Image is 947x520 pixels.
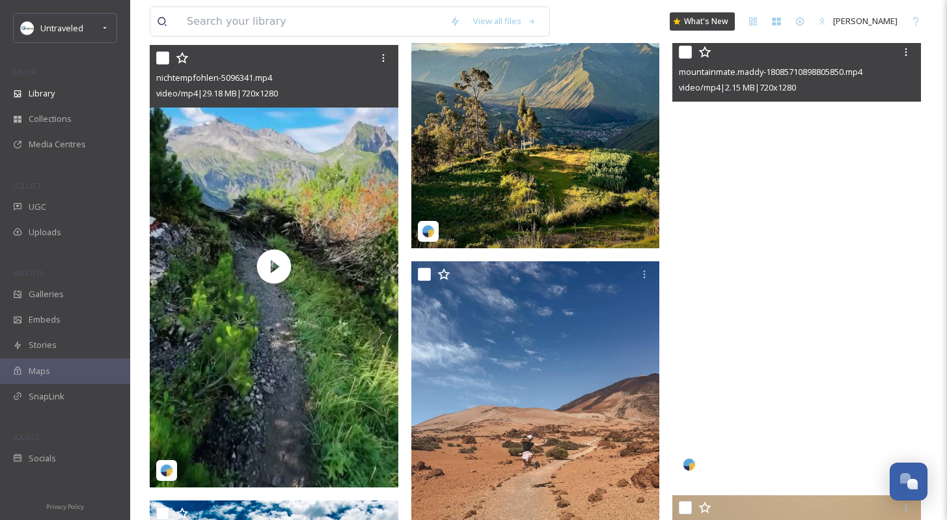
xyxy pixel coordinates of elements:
a: Privacy Policy [46,498,84,513]
span: video/mp4 | 29.18 MB | 720 x 1280 [156,87,278,99]
span: SOCIALS [13,432,39,442]
span: Untraveled [40,22,83,34]
span: mountainmate.maddy-18085710898805850.mp4 [679,66,862,78]
span: Uploads [29,226,61,238]
span: WIDGETS [13,268,43,278]
img: thumbnail [150,45,398,487]
span: Maps [29,365,50,377]
span: Socials [29,452,56,465]
span: Library [29,87,55,100]
span: [PERSON_NAME] [833,15,898,27]
a: [PERSON_NAME] [812,8,904,34]
img: snapsea-logo.png [160,464,173,477]
span: COLLECT [13,181,41,190]
span: Embeds [29,313,61,326]
span: Galleries [29,288,64,300]
span: Privacy Policy [46,502,84,511]
span: UGC [29,201,46,213]
span: Collections [29,113,72,125]
a: What's New [670,12,735,31]
img: snapsea-logo.png [422,225,435,238]
video: mountainmate.maddy-18085710898805850.mp4 [672,39,921,482]
span: MEDIA [13,67,36,77]
a: View all files [467,8,543,34]
button: Open Chat [890,463,927,500]
span: nichtempfohlen-5096341.mp4 [156,72,272,83]
span: Media Centres [29,138,86,151]
img: Untitled%20design.png [21,22,34,35]
img: snapsea-logo.png [683,458,696,471]
input: Search your library [180,7,443,36]
span: video/mp4 | 2.15 MB | 720 x 1280 [679,81,796,93]
span: Stories [29,339,57,351]
span: SnapLink [29,390,64,403]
